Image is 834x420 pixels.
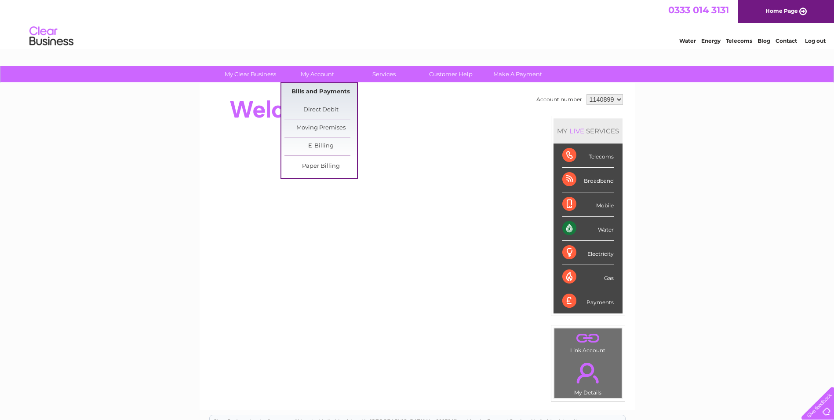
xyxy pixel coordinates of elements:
[415,66,487,82] a: Customer Help
[284,119,357,137] a: Moving Premises
[701,37,721,44] a: Energy
[562,217,614,241] div: Water
[481,66,554,82] a: Make A Payment
[29,23,74,50] img: logo.png
[776,37,797,44] a: Contact
[557,357,619,388] a: .
[284,137,357,155] a: E-Billing
[668,4,729,15] a: 0333 014 3131
[534,92,584,107] td: Account number
[679,37,696,44] a: Water
[348,66,420,82] a: Services
[562,192,614,217] div: Mobile
[554,328,622,356] td: Link Account
[568,127,586,135] div: LIVE
[758,37,770,44] a: Blog
[210,5,625,43] div: Clear Business is a trading name of Verastar Limited (registered in [GEOGRAPHIC_DATA] No. 3667643...
[562,289,614,313] div: Payments
[284,101,357,119] a: Direct Debit
[554,355,622,398] td: My Details
[562,265,614,289] div: Gas
[214,66,287,82] a: My Clear Business
[726,37,752,44] a: Telecoms
[805,37,826,44] a: Log out
[284,158,357,175] a: Paper Billing
[554,118,623,144] div: MY SERVICES
[562,168,614,192] div: Broadband
[281,66,353,82] a: My Account
[284,83,357,101] a: Bills and Payments
[562,241,614,265] div: Electricity
[562,144,614,168] div: Telecoms
[557,331,619,346] a: .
